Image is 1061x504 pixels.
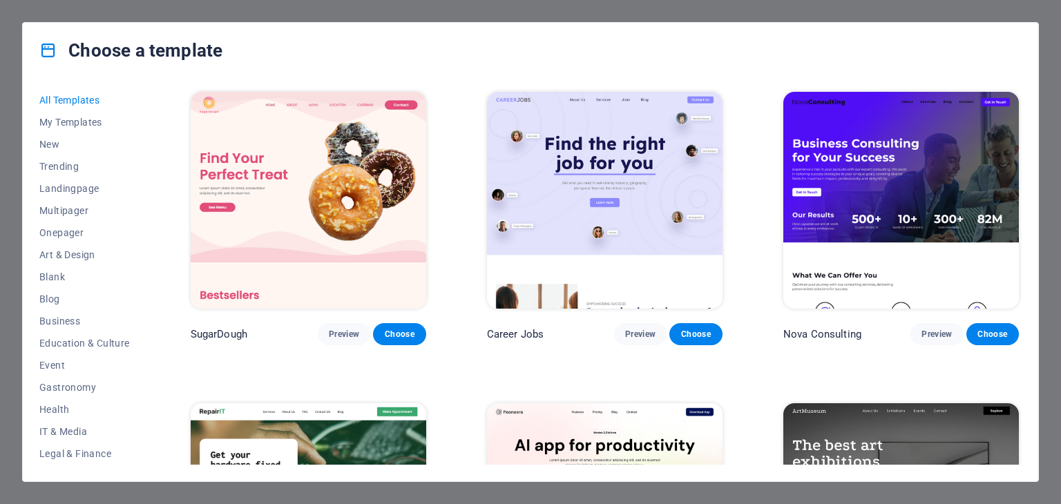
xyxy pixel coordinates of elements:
button: IT & Media [39,420,130,443]
p: Nova Consulting [783,327,861,341]
button: Choose [669,323,722,345]
button: Onepager [39,222,130,244]
span: Choose [680,329,711,340]
span: Art & Design [39,249,130,260]
button: Art & Design [39,244,130,266]
span: Choose [384,329,414,340]
button: Choose [373,323,426,345]
span: Blank [39,271,130,282]
button: Multipager [39,200,130,222]
button: Blog [39,288,130,310]
button: Preview [614,323,667,345]
span: Preview [921,329,952,340]
span: Onepager [39,227,130,238]
button: Business [39,310,130,332]
span: Blog [39,293,130,304]
span: My Templates [39,117,130,128]
span: Preview [625,329,656,340]
span: Event [39,360,130,371]
span: Trending [39,161,130,172]
span: Education & Culture [39,338,130,349]
span: Legal & Finance [39,448,130,459]
span: Gastronomy [39,382,130,393]
img: Career Jobs [487,92,723,309]
button: All Templates [39,89,130,111]
button: My Templates [39,111,130,133]
h4: Choose a template [39,39,222,61]
span: IT & Media [39,426,130,437]
button: Choose [966,323,1019,345]
span: Multipager [39,205,130,216]
span: New [39,139,130,150]
span: Health [39,404,130,415]
button: Health [39,398,130,420]
button: Education & Culture [39,332,130,354]
button: Trending [39,155,130,177]
button: Gastronomy [39,376,130,398]
button: Legal & Finance [39,443,130,465]
p: SugarDough [191,327,247,341]
button: Landingpage [39,177,130,200]
button: Blank [39,266,130,288]
button: New [39,133,130,155]
button: Preview [910,323,963,345]
p: Career Jobs [487,327,544,341]
span: All Templates [39,95,130,106]
span: Landingpage [39,183,130,194]
button: Preview [318,323,370,345]
span: Business [39,316,130,327]
span: Choose [977,329,1008,340]
span: Preview [329,329,359,340]
img: SugarDough [191,92,426,309]
button: Event [39,354,130,376]
img: Nova Consulting [783,92,1019,309]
